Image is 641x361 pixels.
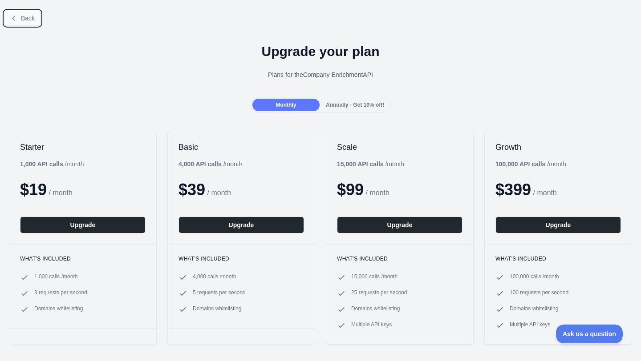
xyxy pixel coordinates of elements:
b: 15,000 API calls [337,160,384,168]
h2: Scale [337,142,462,152]
h2: Basic [179,142,304,152]
span: $ 399 [495,180,531,199]
div: / month [337,160,404,168]
b: 100,000 API calls [495,160,545,168]
iframe: Toggle Customer Support [556,325,623,343]
div: / month [495,160,566,168]
h2: Growth [495,142,621,152]
div: / month [179,160,242,168]
span: $ 99 [337,180,364,199]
